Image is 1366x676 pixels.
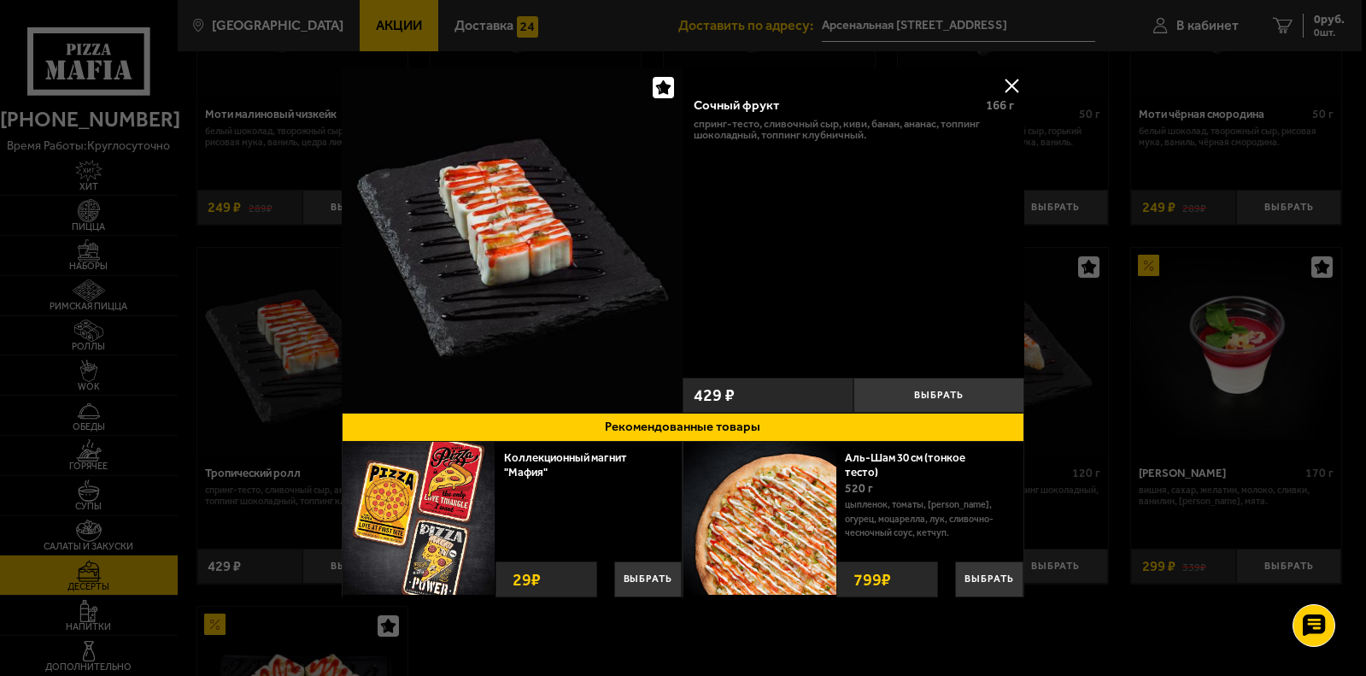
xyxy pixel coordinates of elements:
span: 429 ₽ [694,386,735,403]
a: Сочный фрукт [342,68,683,413]
div: Сочный фрукт [694,98,973,114]
span: 520 г [846,481,874,496]
strong: 799 ₽ [850,562,896,597]
button: Выбрать [853,378,1024,413]
button: Выбрать [614,561,683,597]
strong: 29 ₽ [508,562,545,597]
p: спринг-тесто, сливочный сыр, киви, банан, ананас, топпинг шоколадный, топпинг клубничный. [694,118,1014,141]
p: цыпленок, томаты, [PERSON_NAME], огурец, моцарелла, лук, сливочно-чесночный соус, кетчуп. [846,498,1011,541]
img: Сочный фрукт [342,68,683,410]
button: Выбрать [956,561,1024,597]
a: Аль-Шам 30 см (тонкое тесто) [846,451,966,479]
button: Рекомендованные товары [342,413,1025,442]
span: 166 г [986,97,1014,113]
a: Коллекционный магнит "Мафия" [504,451,627,479]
